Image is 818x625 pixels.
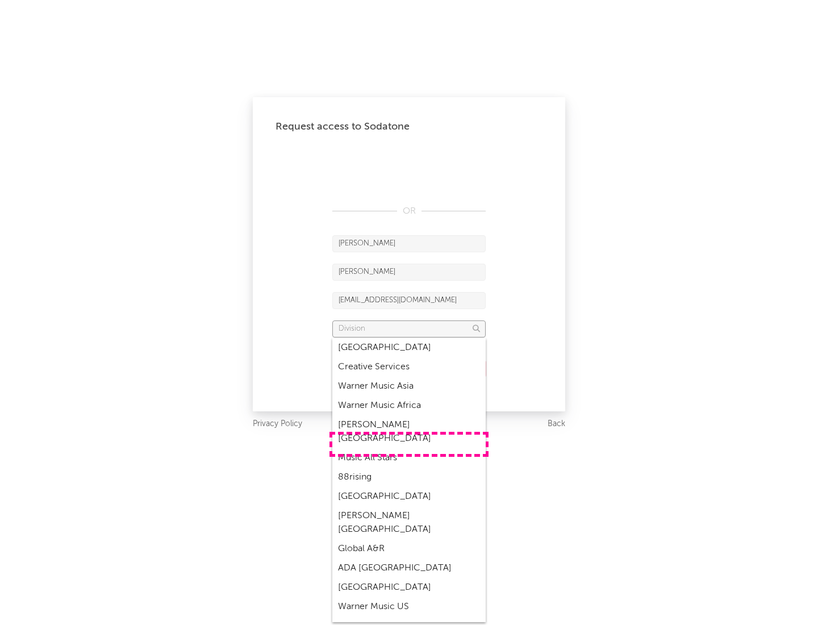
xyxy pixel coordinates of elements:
[332,292,486,309] input: Email
[332,415,486,448] div: [PERSON_NAME] [GEOGRAPHIC_DATA]
[332,487,486,506] div: [GEOGRAPHIC_DATA]
[548,417,565,431] a: Back
[332,396,486,415] div: Warner Music Africa
[332,559,486,578] div: ADA [GEOGRAPHIC_DATA]
[332,506,486,539] div: [PERSON_NAME] [GEOGRAPHIC_DATA]
[253,417,302,431] a: Privacy Policy
[332,264,486,281] input: Last Name
[332,357,486,377] div: Creative Services
[332,578,486,597] div: [GEOGRAPHIC_DATA]
[276,120,542,134] div: Request access to Sodatone
[332,205,486,218] div: OR
[332,597,486,616] div: Warner Music US
[332,338,486,357] div: [GEOGRAPHIC_DATA]
[332,539,486,559] div: Global A&R
[332,377,486,396] div: Warner Music Asia
[332,448,486,468] div: Music All Stars
[332,235,486,252] input: First Name
[332,468,486,487] div: 88rising
[332,320,486,338] input: Division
